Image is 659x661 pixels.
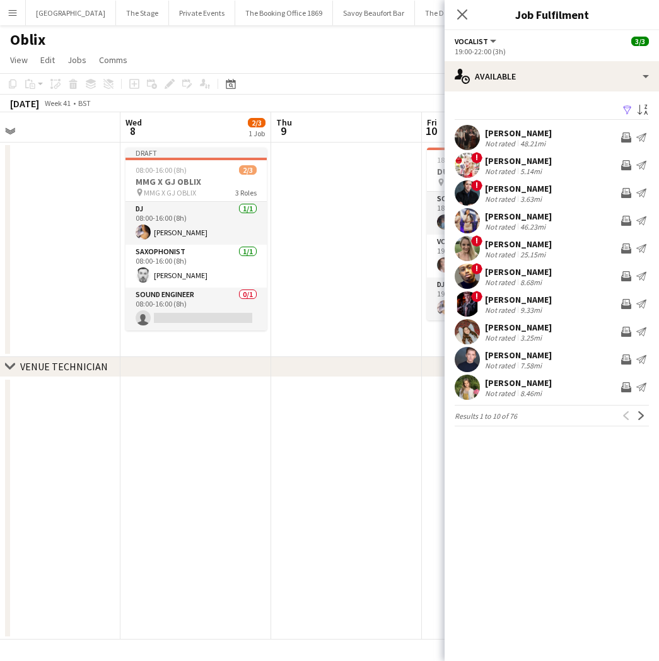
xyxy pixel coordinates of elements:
div: [PERSON_NAME] [485,322,552,333]
span: 08:00-16:00 (8h) [136,165,187,175]
span: 2/3 [239,165,257,175]
app-card-role: DJ1/108:00-16:00 (8h)[PERSON_NAME] [125,202,267,245]
div: 46.23mi [518,222,548,231]
span: ! [471,152,482,163]
span: View [10,54,28,66]
div: BST [78,98,91,108]
button: Savoy Beaufort Bar [333,1,415,25]
span: MMG X GJ OBLIX [144,188,196,197]
app-job-card: Draft08:00-16:00 (8h)2/3MMG X GJ OBLIX MMG X GJ OBLIX3 RolesDJ1/108:00-16:00 (8h)[PERSON_NAME]Sax... [125,148,267,330]
a: View [5,52,33,68]
div: Not rated [485,139,518,148]
span: Wed [125,117,142,128]
app-card-role: Saxophonist1/108:00-16:00 (8h)[PERSON_NAME] [125,245,267,288]
span: Edit [40,54,55,66]
h3: MMG X GJ OBLIX [125,176,267,187]
span: Comms [99,54,127,66]
app-job-card: 18:00-23:00 (5h)3/3DUO Performance Oblix East3 RolesSound Engineer1/118:00-23:00 (5h)[PERSON_NAME... [427,148,568,320]
div: Not rated [485,194,518,204]
div: Not rated [485,305,518,315]
div: VENUE TECHNICIAN [20,360,108,373]
div: 25.15mi [518,250,548,259]
div: [PERSON_NAME] [485,183,552,194]
div: [PERSON_NAME] [485,349,552,361]
button: The Dorchester Promenade [415,1,524,25]
div: 9.33mi [518,305,544,315]
div: Draft [125,148,267,158]
span: 3/3 [631,37,649,46]
div: 19:00-22:00 (3h) [455,47,649,56]
h3: Job Fulfilment [445,6,659,23]
a: Edit [35,52,60,68]
div: Not rated [485,278,518,287]
div: [PERSON_NAME] [485,127,552,139]
button: Vocalist [455,37,498,46]
div: 5.14mi [518,167,544,176]
span: Fri [427,117,437,128]
span: 9 [274,124,292,138]
app-card-role: Sound Engineer1/118:00-23:00 (5h)[PERSON_NAME] [427,192,568,235]
div: Not rated [485,389,518,398]
span: 3 Roles [235,188,257,197]
div: 48.21mi [518,139,548,148]
h1: Oblix [10,30,45,49]
div: [PERSON_NAME] [485,266,552,278]
div: 8.46mi [518,389,544,398]
span: ! [471,180,482,191]
span: Results 1 to 10 of 76 [455,411,517,421]
a: Jobs [62,52,91,68]
span: 2/3 [248,118,265,127]
div: Available [445,61,659,91]
div: 8.68mi [518,278,544,287]
div: 3.63mi [518,194,544,204]
div: Not rated [485,167,518,176]
div: [PERSON_NAME] [485,211,552,222]
span: Jobs [67,54,86,66]
div: [PERSON_NAME] [485,155,552,167]
div: 7.58mi [518,361,544,370]
app-card-role: DJ1/119:00-23:00 (4h)[PERSON_NAME] [427,278,568,320]
a: Comms [94,52,132,68]
div: 1 Job [248,129,265,138]
app-card-role: Vocalist1/119:00-22:00 (3h)[PERSON_NAME] [427,235,568,278]
span: 18:00-23:00 (5h) [437,155,488,165]
div: 3.25mi [518,333,544,342]
span: Week 41 [42,98,73,108]
div: Not rated [485,361,518,370]
span: 8 [124,124,142,138]
div: Not rated [485,222,518,231]
button: [GEOGRAPHIC_DATA] [26,1,116,25]
div: [PERSON_NAME] [485,377,552,389]
span: Thu [276,117,292,128]
button: Private Events [169,1,235,25]
span: 10 [425,124,437,138]
div: [PERSON_NAME] [485,294,552,305]
h3: DUO Performance [427,166,568,177]
app-card-role: Sound Engineer0/108:00-16:00 (8h) [125,288,267,330]
button: The Booking Office 1869 [235,1,333,25]
div: Not rated [485,250,518,259]
button: The Stage [116,1,169,25]
div: Not rated [485,333,518,342]
span: ! [471,291,482,302]
span: Vocalist [455,37,488,46]
div: [PERSON_NAME] [485,238,552,250]
span: ! [471,263,482,274]
span: ! [471,235,482,247]
div: [DATE] [10,97,39,110]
